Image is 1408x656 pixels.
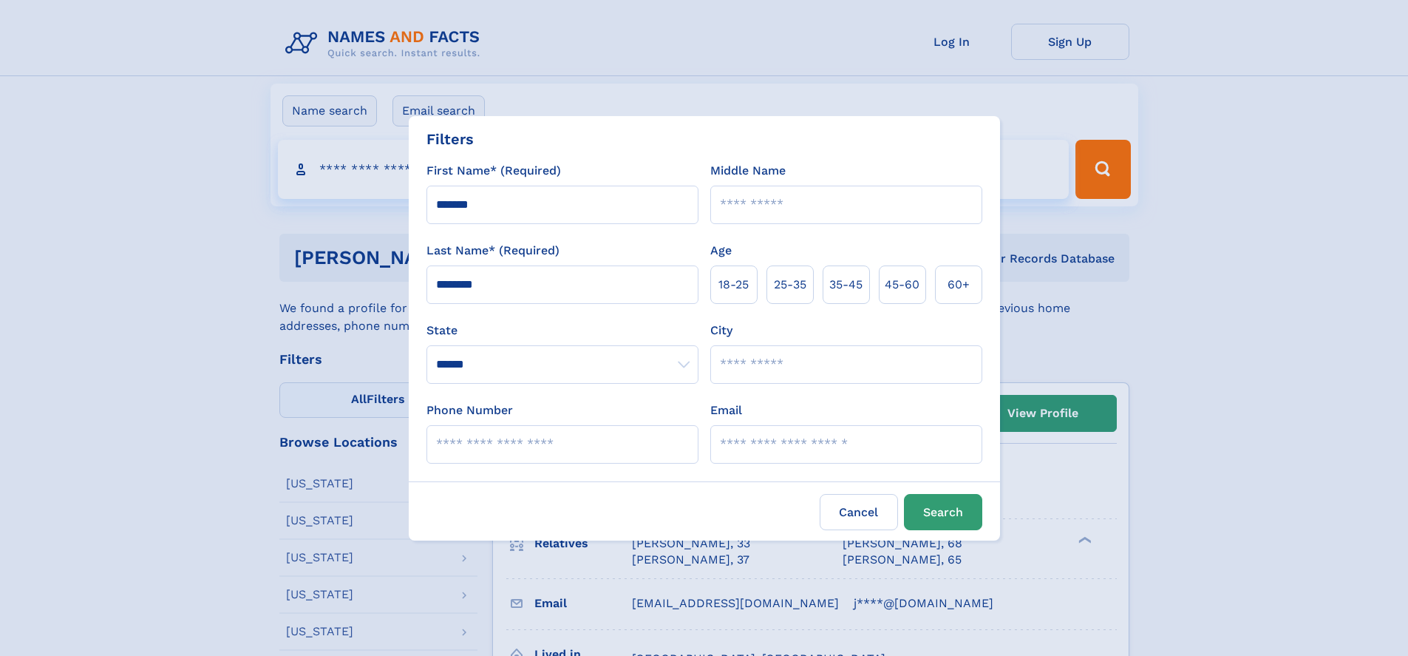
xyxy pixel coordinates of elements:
[710,402,742,419] label: Email
[829,276,863,294] span: 35‑45
[774,276,806,294] span: 25‑35
[820,494,898,530] label: Cancel
[426,322,698,339] label: State
[426,162,561,180] label: First Name* (Required)
[426,128,474,150] div: Filters
[710,162,786,180] label: Middle Name
[710,322,732,339] label: City
[426,402,513,419] label: Phone Number
[904,494,982,530] button: Search
[948,276,970,294] span: 60+
[885,276,919,294] span: 45‑60
[718,276,749,294] span: 18‑25
[710,242,732,260] label: Age
[426,242,560,260] label: Last Name* (Required)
